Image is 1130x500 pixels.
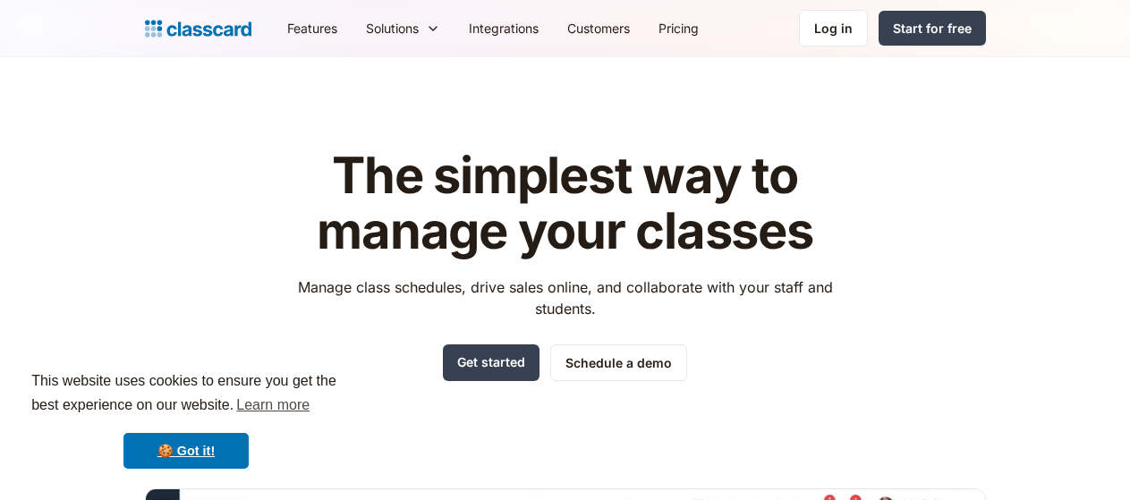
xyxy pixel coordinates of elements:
a: Get started [443,344,540,381]
a: Customers [553,8,644,48]
p: Manage class schedules, drive sales online, and collaborate with your staff and students. [281,276,849,319]
a: dismiss cookie message [123,433,249,469]
a: home [145,16,251,41]
div: cookieconsent [14,353,358,486]
span: This website uses cookies to ensure you get the best experience on our website. [31,370,341,419]
h1: The simplest way to manage your classes [281,148,849,258]
a: Start for free [879,11,986,46]
a: learn more about cookies [234,392,312,419]
a: Features [273,8,352,48]
div: Solutions [366,19,419,38]
a: Integrations [455,8,553,48]
div: Log in [814,19,853,38]
div: Solutions [352,8,455,48]
a: Schedule a demo [550,344,687,381]
a: Log in [799,10,868,47]
div: Start for free [893,19,972,38]
a: Pricing [644,8,713,48]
